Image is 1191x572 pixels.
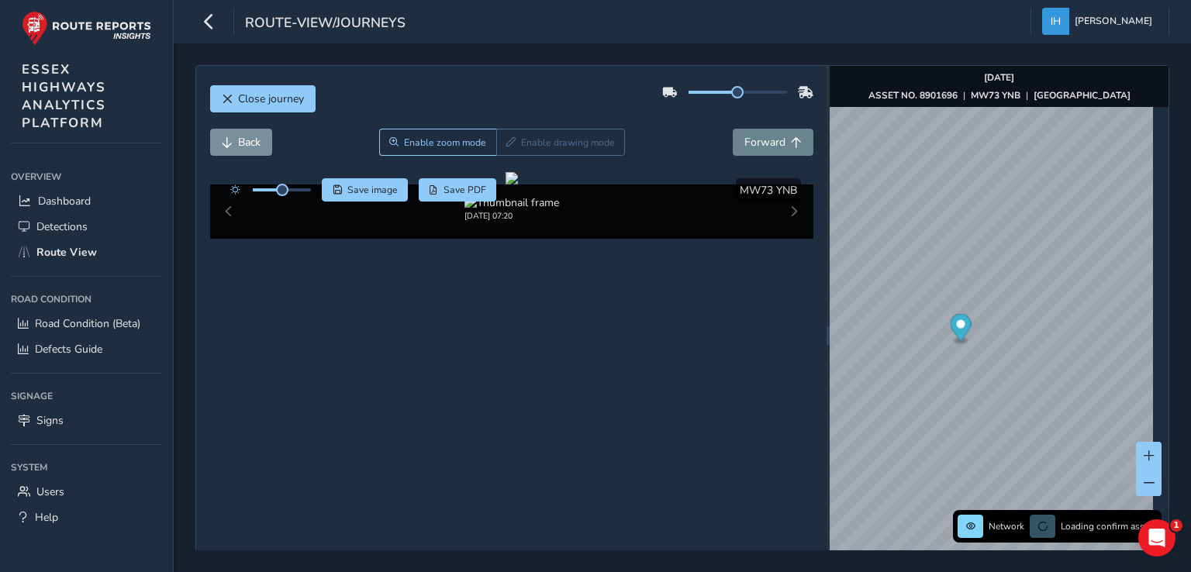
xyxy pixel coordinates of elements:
button: [PERSON_NAME] [1042,8,1158,35]
span: Road Condition (Beta) [35,316,140,331]
div: Signage [11,384,162,408]
button: Zoom [379,129,496,156]
a: Users [11,479,162,505]
span: MW73 YNB [740,183,797,198]
button: PDF [419,178,497,202]
img: rr logo [22,11,151,46]
iframe: Intercom live chat [1138,519,1175,556]
div: Road Condition [11,288,162,311]
a: Defects Guide [11,336,162,362]
span: Enable zoom mode [404,136,486,149]
span: Forward [744,135,785,150]
div: [DATE] 07:20 [464,210,559,222]
button: Close journey [210,85,316,112]
button: Forward [733,129,813,156]
span: Signs [36,413,64,428]
span: Close journey [238,91,304,106]
div: | | [868,89,1131,102]
div: System [11,456,162,479]
img: Thumbnail frame [464,195,559,210]
a: Help [11,505,162,530]
span: Route View [36,245,97,260]
span: Loading confirm assets [1061,520,1157,532]
span: Dashboard [38,194,91,208]
span: Detections [36,219,88,234]
span: 1 [1170,519,1182,532]
span: Back [238,135,261,150]
img: diamond-layout [1042,8,1069,35]
span: route-view/journeys [245,13,406,35]
span: Save PDF [444,184,486,196]
button: Back [210,129,272,156]
span: Help [35,510,58,525]
span: [PERSON_NAME] [1075,8,1152,35]
strong: MW73 YNB [971,89,1020,102]
a: Dashboard [11,188,162,214]
a: Detections [11,214,162,239]
strong: [DATE] [984,71,1014,84]
a: Route View [11,239,162,265]
span: Defects Guide [35,342,102,357]
span: Users [36,484,64,499]
button: Save [322,178,408,202]
div: Overview [11,165,162,188]
span: ESSEX HIGHWAYS ANALYTICS PLATFORM [22,60,106,132]
a: Signs [11,408,162,433]
span: Network [989,520,1024,532]
a: Road Condition (Beta) [11,311,162,336]
strong: ASSET NO. 8901696 [868,89,958,102]
span: Save image [347,184,398,196]
div: Map marker [951,314,972,346]
strong: [GEOGRAPHIC_DATA] [1034,89,1131,102]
